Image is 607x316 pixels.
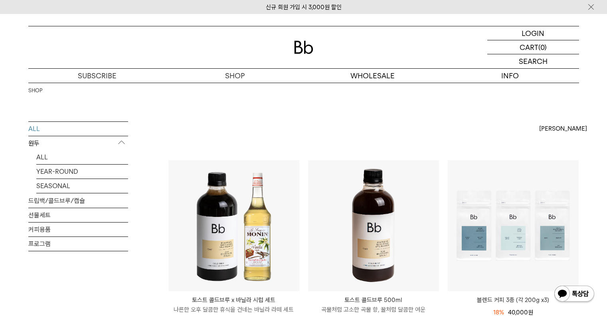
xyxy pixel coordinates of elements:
a: LOGIN [487,26,579,40]
img: 로고 [294,41,313,54]
a: 토스트 콜드브루 500ml 곡물처럼 고소한 곡물 향, 꿀처럼 달콤한 여운 [308,295,439,314]
p: 곡물처럼 고소한 곡물 향, 꿀처럼 달콤한 여운 [308,305,439,314]
a: SUBSCRIBE [28,69,166,83]
a: SEASONAL [36,179,128,193]
a: 토스트 콜드브루 x 바닐라 시럽 세트 나른한 오후 달콤한 휴식을 건네는 바닐라 라떼 세트 [168,295,299,314]
p: (0) [538,40,547,54]
p: 토스트 콜드브루 x 바닐라 시럽 세트 [168,295,299,305]
a: 블렌드 커피 3종 (각 200g x3) [448,295,579,305]
a: CART (0) [487,40,579,54]
a: 드립백/콜드브루/캡슐 [28,194,128,208]
img: 카카오톡 채널 1:1 채팅 버튼 [554,285,595,304]
a: 신규 회원 가입 시 3,000원 할인 [266,4,342,11]
a: SHOP [166,69,304,83]
img: 토스트 콜드브루 500ml [308,160,439,291]
a: 커피용품 [28,223,128,237]
img: 블렌드 커피 3종 (각 200g x3) [448,160,579,291]
p: WHOLESALE [304,69,441,83]
p: 나른한 오후 달콤한 휴식을 건네는 바닐라 라떼 세트 [168,305,299,314]
p: CART [520,40,538,54]
p: SEARCH [519,54,548,68]
p: LOGIN [522,26,544,40]
p: 토스트 콜드브루 500ml [308,295,439,305]
span: 40,000 [508,309,533,316]
a: YEAR-ROUND [36,165,128,179]
a: ALL [36,150,128,164]
a: 프로그램 [28,237,128,251]
a: 선물세트 [28,208,128,222]
a: ALL [28,122,128,136]
p: 원두 [28,136,128,151]
span: 원 [528,309,533,316]
a: SHOP [28,87,42,95]
span: [PERSON_NAME] [539,124,587,133]
img: 토스트 콜드브루 x 바닐라 시럽 세트 [168,160,299,291]
p: INFO [441,69,579,83]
